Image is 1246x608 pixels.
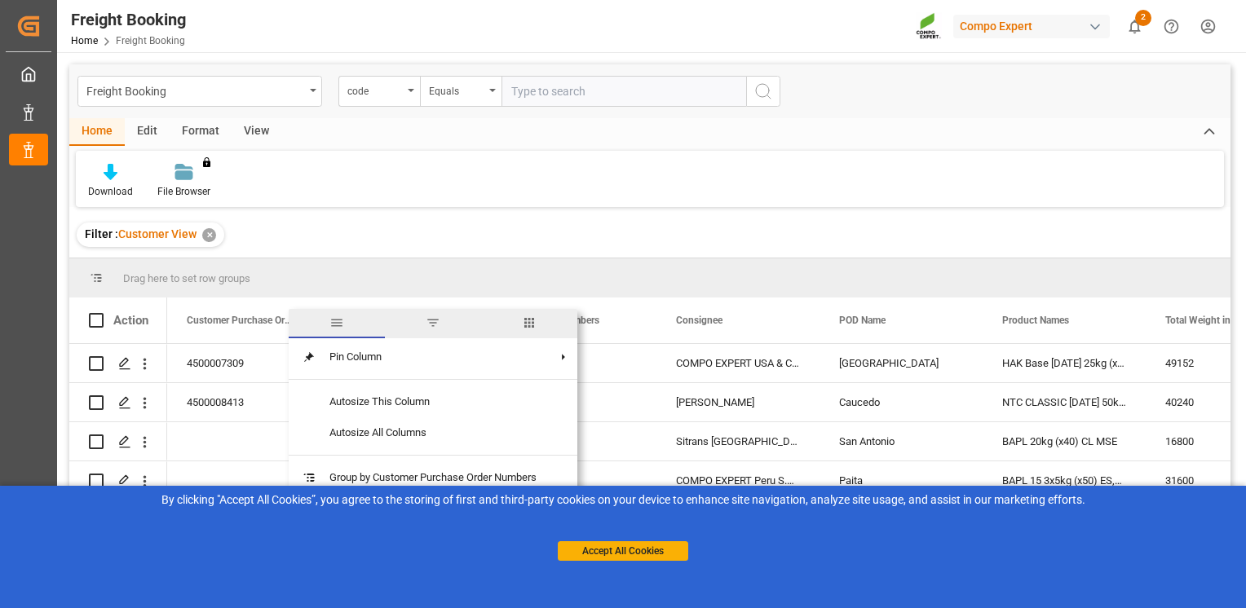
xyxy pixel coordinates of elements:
span: Group by Customer Purchase Order Numbers [316,462,550,493]
span: filter [385,309,481,338]
div: Download [88,184,133,199]
div: Paita [820,461,983,500]
div: COMPO EXPERT USA & Canada, Inc [656,344,820,382]
div: Press SPACE to select this row. [69,422,167,461]
div: COMPO EXPERT Peru S.R.L., CE_PERU [656,461,820,500]
button: show 2 new notifications [1116,8,1153,45]
div: Home [69,118,125,146]
div: [GEOGRAPHIC_DATA] [820,344,983,382]
div: code [347,80,403,99]
span: Consignee [676,315,722,326]
button: open menu [420,76,501,107]
span: Filter : [85,227,118,240]
div: ✕ [202,228,216,242]
div: 4500008413 [167,383,330,421]
div: Action [113,313,148,328]
div: Press SPACE to select this row. [69,344,167,383]
span: 2 [1135,10,1151,26]
span: general [289,309,385,338]
div: Equals [429,80,484,99]
span: Customer Purchase Order Numbers [187,315,296,326]
div: BAPL 15 3x5kg (x50) ES,PT,IT [983,461,1146,500]
div: BAPL 20kg (x40) CL MSE [983,422,1146,460]
div: NTC CLASSIC [DATE] 50kg (x25) NLA MTO NTC PREMIUM [DATE] 50kg (x25) NLA MTO [983,383,1146,421]
a: Home [71,35,98,46]
input: Type to search [501,76,746,107]
div: Format [170,118,232,146]
div: San Antonio [820,422,983,460]
span: Product Names [1002,315,1069,326]
div: Caucedo [820,383,983,421]
span: Customer View [118,227,197,240]
div: 4500007309 [167,344,330,382]
button: Help Center [1153,8,1190,45]
div: Compo Expert [953,15,1110,38]
div: Freight Booking [71,7,186,32]
button: search button [746,76,780,107]
div: Freight Booking [86,80,304,100]
div: Edit [125,118,170,146]
button: open menu [77,76,322,107]
button: Compo Expert [953,11,1116,42]
div: HAK Base [DATE] 25kg (x48) WW [PERSON_NAME] 13-40-13 25kg (x48) WW [983,344,1146,382]
div: By clicking "Accept All Cookies”, you agree to the storing of first and third-party cookies on yo... [11,491,1235,509]
div: Sitrans [GEOGRAPHIC_DATA] [656,422,820,460]
span: Autosize This Column [316,386,550,417]
img: Screenshot%202023-09-29%20at%2010.02.21.png_1712312052.png [916,12,942,41]
button: open menu [338,76,420,107]
span: Pin Column [316,341,550,372]
div: Press SPACE to select this row. [69,461,167,500]
div: View [232,118,281,146]
button: Accept All Cookies [558,541,688,561]
div: [PERSON_NAME] [656,383,820,421]
span: Drag here to set row groups [123,272,250,284]
div: Press SPACE to select this row. [69,383,167,422]
span: POD Name [839,315,886,326]
span: columns [481,309,577,338]
span: Autosize All Columns [316,417,550,448]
